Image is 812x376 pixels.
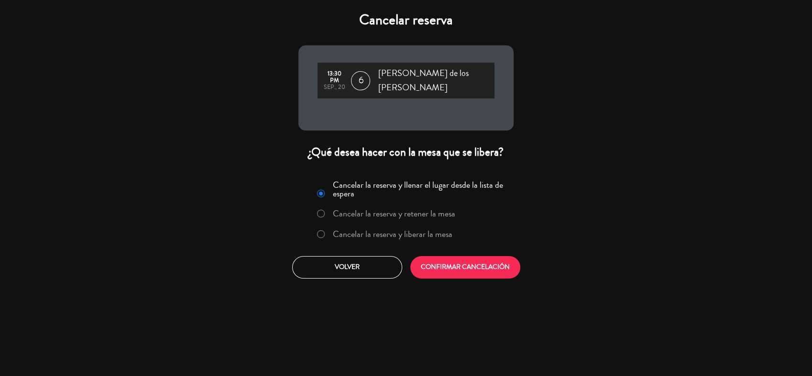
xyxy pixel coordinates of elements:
[333,230,452,238] label: Cancelar la reserva y liberar la mesa
[322,71,346,84] div: 13:30 PM
[351,71,370,90] span: 6
[292,256,402,279] button: Volver
[298,145,514,160] div: ¿Qué desea hacer con la mesa que se libera?
[333,181,508,198] label: Cancelar la reserva y llenar el lugar desde la lista de espera
[298,11,514,29] h4: Cancelar reserva
[410,256,520,279] button: CONFIRMAR CANCELACIÓN
[378,66,494,95] span: [PERSON_NAME] de los [PERSON_NAME]
[333,209,455,218] label: Cancelar la reserva y retener la mesa
[322,84,346,91] div: sep., 20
